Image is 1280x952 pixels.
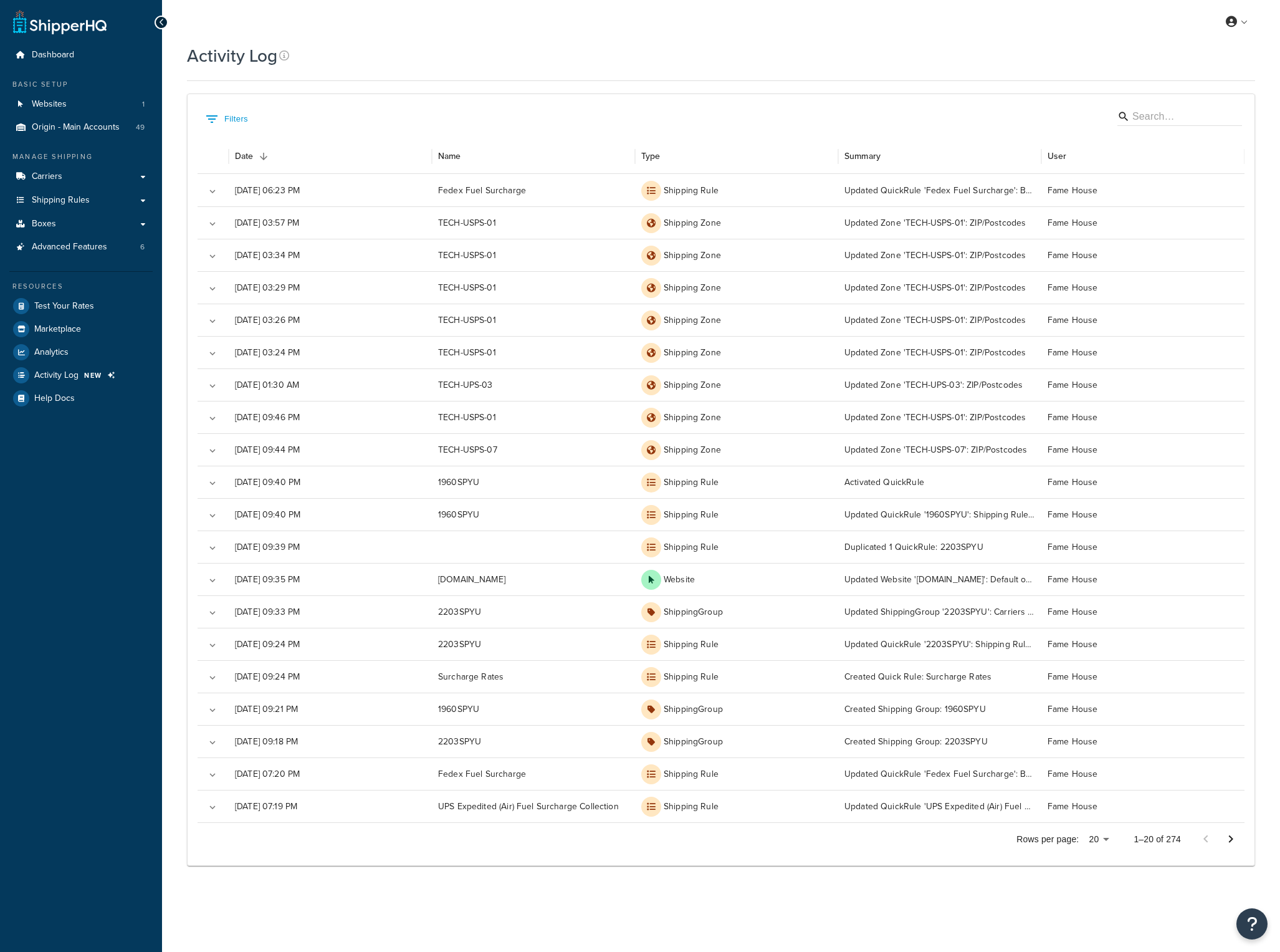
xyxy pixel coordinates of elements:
div: Created Shipping Group: 2203SPYU [838,725,1041,757]
span: Analytics [34,347,69,358]
span: Activity Log [34,370,79,381]
button: Expand [204,312,221,330]
div: 2203SPYU [432,725,635,757]
div: [DATE] 09:24 PM [229,628,432,660]
div: Activated QuickRule [838,466,1041,498]
div: Updated Zone 'TECH-USPS-07': ZIP/Postcodes [838,433,1041,466]
a: Test Your Rates [9,295,153,317]
button: Expand [204,766,221,784]
div: Created Quick Rule: Surcharge Rates [838,660,1041,693]
a: Boxes [9,213,153,236]
a: Carriers [9,165,153,188]
a: ShipperHQ Home [13,9,107,34]
a: Analytics [9,341,153,363]
span: NEW [84,370,102,380]
div: User [1048,150,1067,163]
p: ShippingGroup [664,606,723,618]
input: Search… [1132,110,1223,124]
div: Fame House [1041,595,1244,628]
p: ShippingGroup [664,703,723,716]
div: 1960SPYU [432,498,635,531]
p: Shipping Zone [664,347,721,359]
div: Fame House [1041,531,1244,563]
li: Activity Log [9,364,153,387]
p: 1–20 of 274 [1134,833,1181,845]
button: Sort [255,148,272,165]
span: Carriers [32,171,62,182]
button: Expand [204,539,221,557]
div: TECH-USPS-01 [432,271,635,304]
div: Fame House [1041,466,1244,498]
p: Website [664,574,695,586]
li: Help Docs [9,387,153,410]
button: Expand [204,183,221,200]
div: Duplicated 1 QuickRule: 2203SPYU [838,531,1041,563]
a: Dashboard [9,44,153,67]
div: Summary [844,150,881,163]
p: ShippingGroup [664,736,723,748]
div: Fame House [1041,174,1244,206]
span: Help Docs [34,393,75,404]
div: Fame House [1041,693,1244,725]
a: Activity Log NEW [9,364,153,387]
h1: Activity Log [187,44,277,68]
a: Origin - Main Accounts 49 [9,116,153,139]
div: Fame House [1041,498,1244,531]
div: 2203SPYU [432,628,635,660]
div: Updated Website 'paige-sandbox.myshopify.com': Default origins [838,563,1041,595]
div: Updated Zone 'TECH-USPS-01': ZIP/Postcodes [838,271,1041,304]
button: Go to next page [1218,827,1243,852]
div: Surcharge Rates [432,660,635,693]
div: 1960SPYU [432,466,635,498]
div: 2203SPYU [432,595,635,628]
p: Shipping Rule [664,638,719,651]
div: 1960SPYU [432,693,635,725]
div: Fedex Fuel Surcharge [432,757,635,790]
div: Fame House [1041,628,1244,660]
div: TECH-USPS-07 [432,433,635,466]
div: [DATE] 03:24 PM [229,336,432,368]
button: Open Resource Center [1236,908,1268,940]
div: [DATE] 07:19 PM [229,790,432,822]
div: TECH-UPS-03 [432,368,635,401]
p: Shipping Rule [664,768,719,781]
div: [DATE] 03:29 PM [229,271,432,304]
div: Date [235,150,254,163]
button: Expand [204,734,221,751]
li: Shipping Rules [9,189,153,212]
button: Expand [204,410,221,427]
span: 6 [140,242,145,252]
button: Expand [204,637,221,654]
button: Expand [204,280,221,297]
div: [DATE] 09:40 PM [229,498,432,531]
div: TECH-USPS-01 [432,401,635,433]
span: Test Your Rates [34,301,94,312]
div: [DATE] 03:34 PM [229,239,432,271]
div: Updated Zone 'TECH-UPS-03': ZIP/Postcodes [838,368,1041,401]
div: Fame House [1041,725,1244,757]
div: [DATE] 09:44 PM [229,433,432,466]
p: Shipping Rule [664,185,719,197]
div: TECH-USPS-01 [432,304,635,336]
div: Fame House [1041,660,1244,693]
div: Fame House [1041,336,1244,368]
div: [DATE] 09:18 PM [229,725,432,757]
div: [DATE] 03:57 PM [229,206,432,239]
div: Updated QuickRule '1960SPYU': Shipping Rule Name, Internal Description (optional), By a Flat Rate... [838,498,1041,531]
div: Type [641,150,661,163]
span: 1 [142,99,145,110]
div: Updated QuickRule 'UPS Expedited (Air) Fuel Surcharge Collection': By a Percentage [838,790,1041,822]
span: Dashboard [32,50,74,60]
button: Expand [204,474,221,492]
p: Shipping Zone [664,314,721,327]
li: Origins [9,116,153,139]
div: Updated QuickRule 'Fedex Fuel Surcharge': By a Percentage [838,757,1041,790]
div: Created Shipping Group: 1960SPYU [838,693,1041,725]
a: Websites 1 [9,93,153,116]
button: Expand [204,248,221,265]
div: [DATE] 09:39 PM [229,531,432,563]
div: 20 [1084,830,1114,849]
